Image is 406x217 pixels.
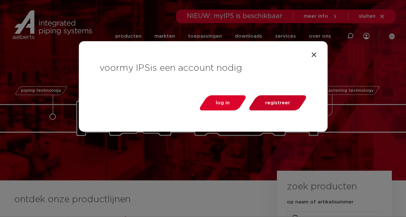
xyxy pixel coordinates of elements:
span: log in [216,100,230,105]
a: log in [198,95,247,110]
a: registreer [247,95,308,110]
span: my IPS [120,64,150,73]
a: Close [311,52,317,58]
h3: voor is een account nodig [99,62,307,75]
span: registreer [265,100,290,105]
